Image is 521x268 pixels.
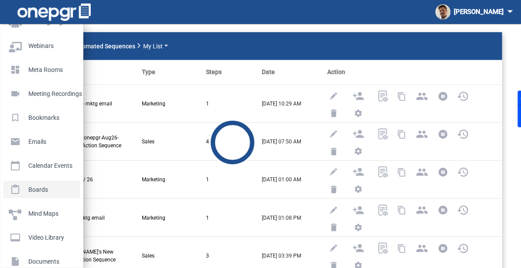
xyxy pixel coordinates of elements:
[9,39,71,52] p: Webinars
[17,3,91,21] img: one-pgr-logo-white.svg
[416,128,426,139] mat-icon: group
[206,60,262,85] th: Steps
[328,166,339,177] img: edit.png
[328,91,339,102] img: edit.png
[262,199,323,237] td: [DATE] 01:08 PM
[323,60,502,85] th: Action
[58,134,125,149] span: kampaign.onepgr-Aug26-8:19 pm - Action Sequence
[262,161,323,199] td: [DATE] 01:00 AM
[353,147,363,157] mat-icon: settings
[397,244,407,254] mat-icon: content_copy
[3,37,80,54] a: Webinars
[9,231,71,244] p: Video Library
[9,135,71,148] p: Emails
[9,207,71,220] p: Mind Maps
[58,100,112,108] span: Malika #2 - mktg email
[206,214,209,222] span: 1
[397,206,407,216] mat-icon: content_copy
[457,166,467,176] mat-icon: history
[142,138,154,146] span: Sales
[3,61,80,78] a: dashboardMeta Rooms
[142,176,165,183] span: Marketing
[328,184,339,195] img: delete.png
[435,4,517,20] div: [PERSON_NAME]
[504,5,517,18] mat-icon: arrow_drop_down
[378,129,389,139] img: contact_view.png
[206,176,209,183] span: 1
[397,130,407,140] mat-icon: content_copy
[353,243,364,254] img: addContact.png
[3,157,80,174] a: calendar_todayCalendar Events
[72,39,135,53] span: Automated Sequences
[9,87,71,100] p: Meeting Recordings
[378,91,389,102] img: contact_view.png
[3,181,80,198] a: content_pasteBoards
[353,205,364,216] img: addContact.png
[9,159,71,172] p: Calendar Events
[397,168,407,178] mat-icon: content_copy
[142,214,165,222] span: Marketing
[142,68,155,77] button: Change sorting for type
[143,41,168,51] button: My List
[262,68,275,77] button: Change sorting for date
[328,243,339,254] img: edit.png
[206,252,209,260] span: 3
[3,109,80,126] a: bookmark_borderBookmarks
[416,166,426,176] mat-icon: group
[58,248,125,264] span: [PERSON_NAME]'s New Leads - Action Sequence
[9,63,71,76] p: Meta Rooms
[3,133,80,150] a: emailEmails
[457,204,467,214] mat-icon: history
[328,222,339,233] img: delete.png
[328,108,339,119] img: delete.png
[378,243,389,254] img: contact_view.png
[3,85,80,102] a: videocamMeeting Recordings
[262,85,323,122] td: [DATE] 10:29 AM
[353,91,364,102] img: addContact.png
[142,100,165,108] span: Marketing
[328,129,339,139] img: edit.png
[328,146,339,157] img: delete.png
[3,205,80,222] a: Mind Maps
[353,185,363,195] mat-icon: settings
[206,138,209,146] span: 4
[142,252,154,260] span: Sales
[9,183,71,196] p: Boards
[397,92,407,102] mat-icon: content_copy
[457,242,467,253] mat-icon: history
[416,90,426,101] mat-icon: group
[435,4,451,20] img: rajiv-profile.jpeg
[353,129,364,139] img: addContact.png
[416,242,426,253] mat-icon: group
[353,223,363,234] mat-icon: settings
[457,128,467,139] mat-icon: history
[206,100,209,108] span: 1
[353,109,363,119] mat-icon: settings
[457,90,467,101] mat-icon: history
[378,205,389,216] img: contact_view.png
[3,229,80,246] a: video_labelVideo Library
[416,204,426,214] mat-icon: group
[378,166,389,177] img: contact_view.png
[353,166,364,177] img: addContact.png
[328,205,339,216] img: edit.png
[9,255,71,268] p: Documents
[9,111,71,124] p: Bookmarks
